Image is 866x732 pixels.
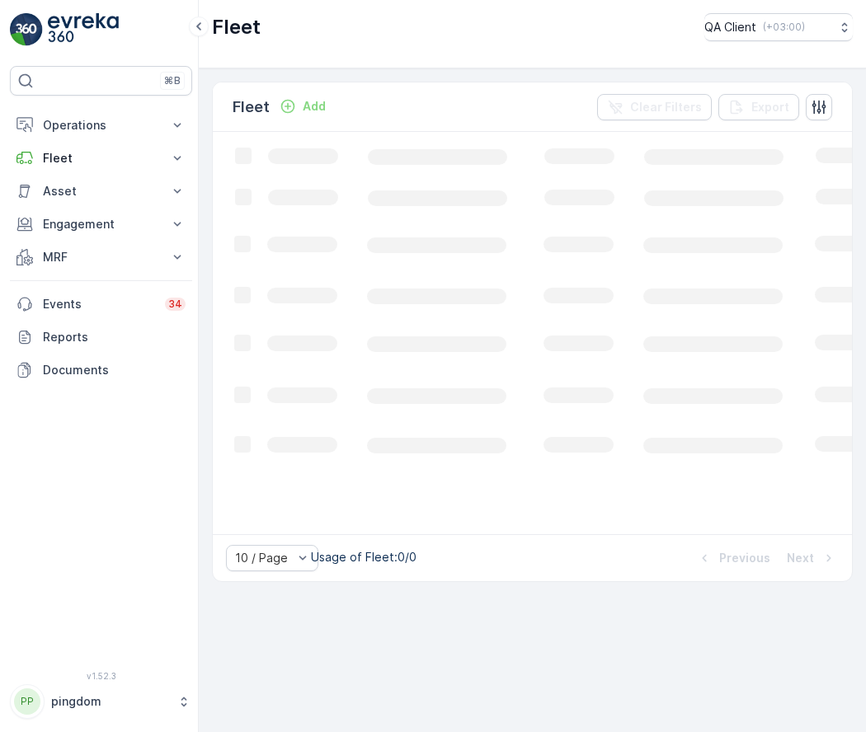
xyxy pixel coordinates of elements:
[273,96,332,116] button: Add
[751,99,789,115] p: Export
[43,329,186,345] p: Reports
[10,671,192,681] span: v 1.52.3
[763,21,805,34] p: ( +03:00 )
[233,96,270,119] p: Fleet
[43,362,186,378] p: Documents
[10,175,192,208] button: Asset
[10,241,192,274] button: MRF
[10,354,192,387] a: Documents
[597,94,712,120] button: Clear Filters
[10,208,192,241] button: Engagement
[719,550,770,566] p: Previous
[704,13,853,41] button: QA Client(+03:00)
[694,548,772,568] button: Previous
[10,109,192,142] button: Operations
[43,183,159,199] p: Asset
[48,13,119,46] img: logo_light-DOdMpM7g.png
[10,142,192,175] button: Fleet
[168,298,182,311] p: 34
[212,14,261,40] p: Fleet
[10,684,192,719] button: PPpingdom
[10,321,192,354] a: Reports
[10,13,43,46] img: logo
[704,19,756,35] p: QA Client
[164,74,181,87] p: ⌘B
[43,249,159,265] p: MRF
[14,688,40,715] div: PP
[303,98,326,115] p: Add
[311,549,417,565] p: Usage of Fleet : 0/0
[43,150,159,167] p: Fleet
[718,94,799,120] button: Export
[785,548,839,568] button: Next
[630,99,702,115] p: Clear Filters
[43,216,159,232] p: Engagement
[51,693,169,710] p: pingdom
[43,296,155,312] p: Events
[43,117,159,134] p: Operations
[787,550,814,566] p: Next
[10,288,192,321] a: Events34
